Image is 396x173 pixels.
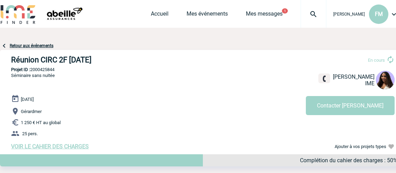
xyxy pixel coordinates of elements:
[333,12,365,17] span: [PERSON_NAME]
[21,120,61,125] span: 1 250 € HT au global
[388,143,395,150] img: Ajouter à vos projets types
[21,97,34,102] span: [DATE]
[11,143,89,150] a: VOIR LE CAHIER DES CHARGES
[11,67,30,72] b: Projet ID :
[187,10,228,20] a: Mes événements
[368,58,385,63] span: En cours
[333,73,375,80] span: [PERSON_NAME]
[306,96,395,115] button: Contacter [PERSON_NAME]
[375,11,383,17] span: FM
[335,144,386,149] span: Ajouter à vos projets types
[21,109,42,114] span: Gérardmer
[11,55,219,64] h3: Réunion CIRC 2F [DATE]
[282,8,288,14] button: 1
[22,131,38,136] span: 25 pers.
[11,73,55,78] span: Séminaire sans nuitée
[151,10,169,20] a: Accueil
[376,71,395,89] img: 131234-0.jpg
[321,76,327,82] img: fixe.png
[365,80,375,87] span: IME
[246,10,283,20] a: Mes messages
[10,43,53,48] a: Retour aux événements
